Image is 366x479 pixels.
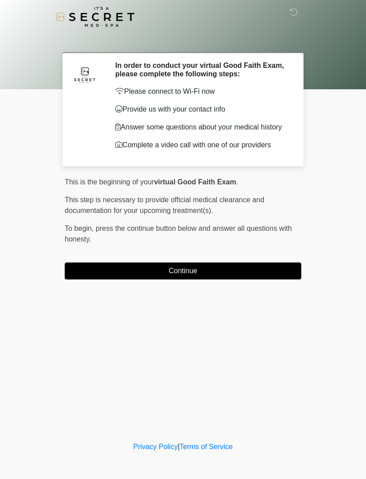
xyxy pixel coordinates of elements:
span: press the continue button below and answer all questions with honesty. [65,225,292,243]
img: Agent Avatar [71,61,98,88]
p: Please connect to Wi-Fi now [115,86,288,97]
h2: In order to conduct your virtual Good Faith Exam, please complete the following steps: [115,61,288,78]
span: This is the beginning of your [65,178,154,186]
span: This step is necessary to provide official medical clearance and documentation for your upcoming ... [65,196,264,214]
span: To begin, [65,225,96,232]
strong: virtual Good Faith Exam [154,178,236,186]
span: . [236,178,238,186]
p: Provide us with your contact info [115,104,288,115]
p: Complete a video call with one of our providers [115,140,288,150]
a: Terms of Service [179,443,233,450]
a: Privacy Policy [133,443,178,450]
h1: ‎ ‎ [58,32,308,49]
img: It's A Secret Med Spa Logo [56,7,134,27]
button: Continue [65,262,301,279]
p: Answer some questions about your medical history [115,122,288,133]
a: | [178,443,179,450]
